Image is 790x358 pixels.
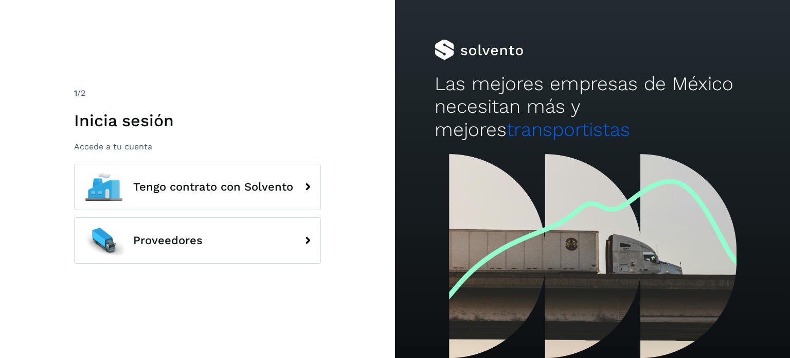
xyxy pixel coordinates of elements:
[74,217,321,264] button: Proveedores
[74,164,321,210] button: Tengo contrato con Solvento
[74,111,321,130] h1: Inicia sesión
[133,234,203,247] span: Proveedores
[435,73,750,141] h2: Las mejores empresas de México necesitan más y mejores
[507,118,630,141] span: transportistas
[74,88,77,98] span: 1
[74,142,321,151] p: Accede a tu cuenta
[133,181,293,193] span: Tengo contrato con Solvento
[74,87,321,99] div: /2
